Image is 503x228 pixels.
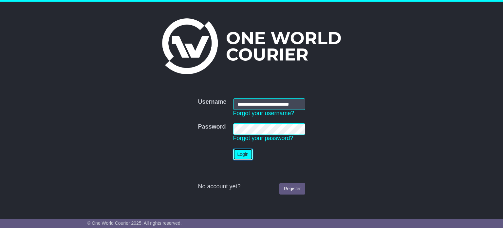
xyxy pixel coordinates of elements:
button: Login [233,149,253,160]
a: Forgot your password? [233,135,293,141]
label: Password [198,123,226,131]
a: Register [279,183,305,195]
span: © One World Courier 2025. All rights reserved. [87,220,182,226]
div: No account yet? [198,183,305,190]
label: Username [198,98,226,106]
a: Forgot your username? [233,110,294,116]
img: One World [162,18,341,74]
